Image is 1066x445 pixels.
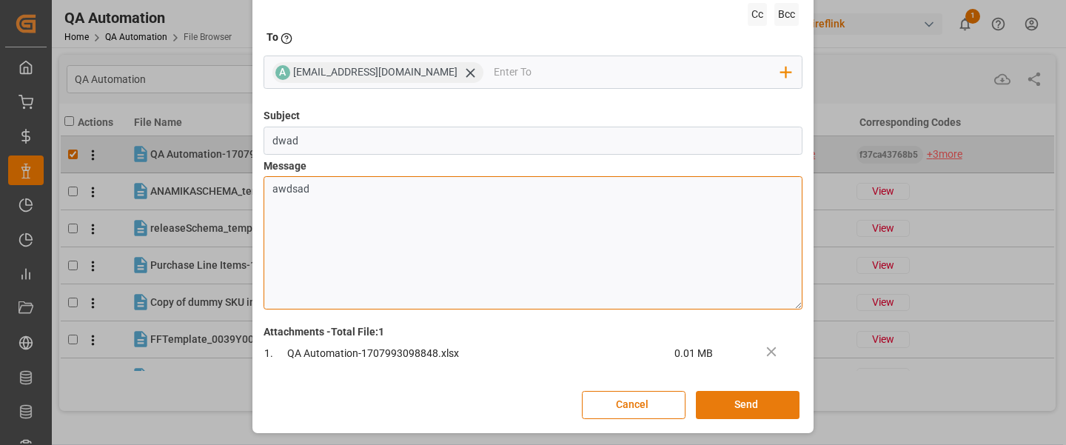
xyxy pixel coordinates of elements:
[264,343,286,365] td: 1 .
[286,343,674,365] td: QA Automation-1707993098848.xlsx
[582,391,685,419] button: Cancel
[264,324,802,340] label: Attachments - Total File : 1
[264,176,802,310] textarea: awdsad
[774,3,799,26] span: Bcc
[266,30,278,45] h2: To
[293,66,457,78] span: [EMAIL_ADDRESS][DOMAIN_NAME]
[264,127,802,155] input: Enter Subject...
[494,61,782,84] input: Enter To
[264,108,323,124] label: Subject
[696,391,799,419] button: Send
[279,66,286,78] span: A
[264,158,323,174] label: Message
[748,3,767,26] span: Cc
[674,343,763,365] td: 0.01 MB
